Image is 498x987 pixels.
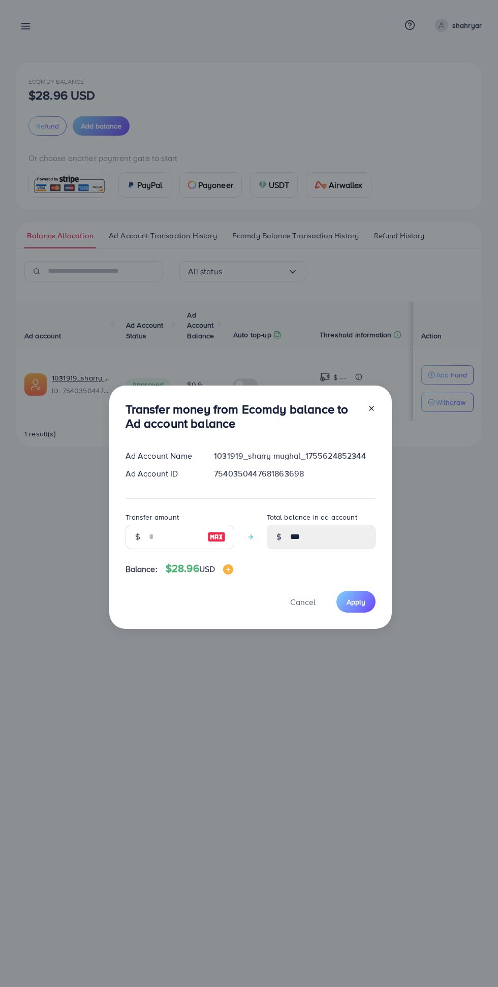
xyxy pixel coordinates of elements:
h4: $28.96 [166,562,233,575]
img: image [223,564,233,575]
span: Balance: [126,563,158,575]
label: Total balance in ad account [267,512,357,522]
div: Ad Account Name [117,450,206,462]
span: Cancel [290,596,316,608]
div: 7540350447681863698 [206,468,383,480]
span: Apply [347,597,365,607]
div: 1031919_sharry mughal_1755624852344 [206,450,383,462]
label: Transfer amount [126,512,179,522]
img: image [207,531,226,543]
iframe: Chat [455,941,490,979]
div: Ad Account ID [117,468,206,480]
span: USD [199,563,215,575]
button: Apply [336,591,376,613]
h3: Transfer money from Ecomdy balance to Ad account balance [126,402,359,431]
button: Cancel [277,591,328,613]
